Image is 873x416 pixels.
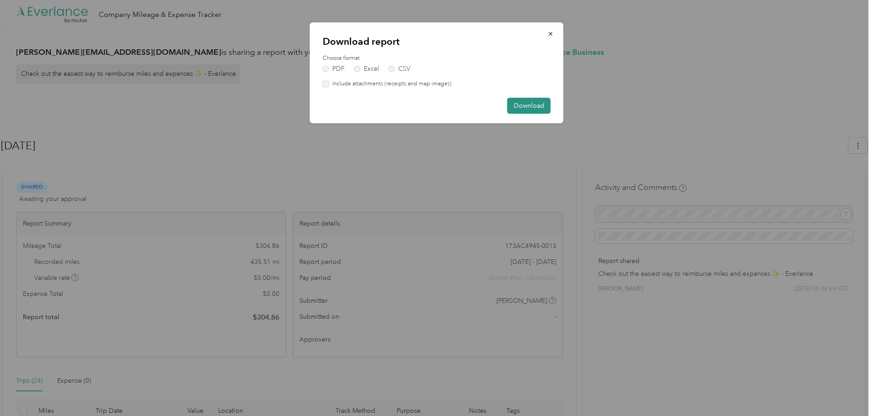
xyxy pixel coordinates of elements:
[323,54,551,63] label: Choose format
[507,98,551,114] button: Download
[323,35,551,48] p: Download report
[354,66,379,72] label: Excel
[323,66,345,72] label: PDF
[389,66,410,72] label: CSV
[329,80,452,88] label: Include attachments (receipts and map images)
